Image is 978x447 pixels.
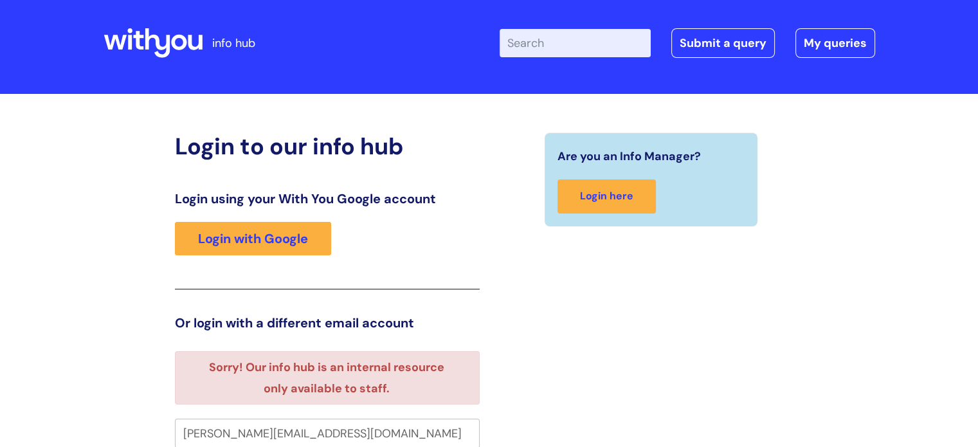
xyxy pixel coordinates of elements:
h3: Or login with a different email account [175,315,480,331]
a: Submit a query [671,28,775,58]
span: Are you an Info Manager? [557,146,701,167]
a: Login with Google [175,222,331,255]
a: My queries [795,28,875,58]
a: Login here [557,179,656,214]
p: info hub [212,33,255,53]
h3: Login using your With You Google account [175,191,480,206]
input: Search [500,29,651,57]
h2: Login to our info hub [175,132,480,160]
li: Sorry! Our info hub is an internal resource only available to staff. [197,357,457,399]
